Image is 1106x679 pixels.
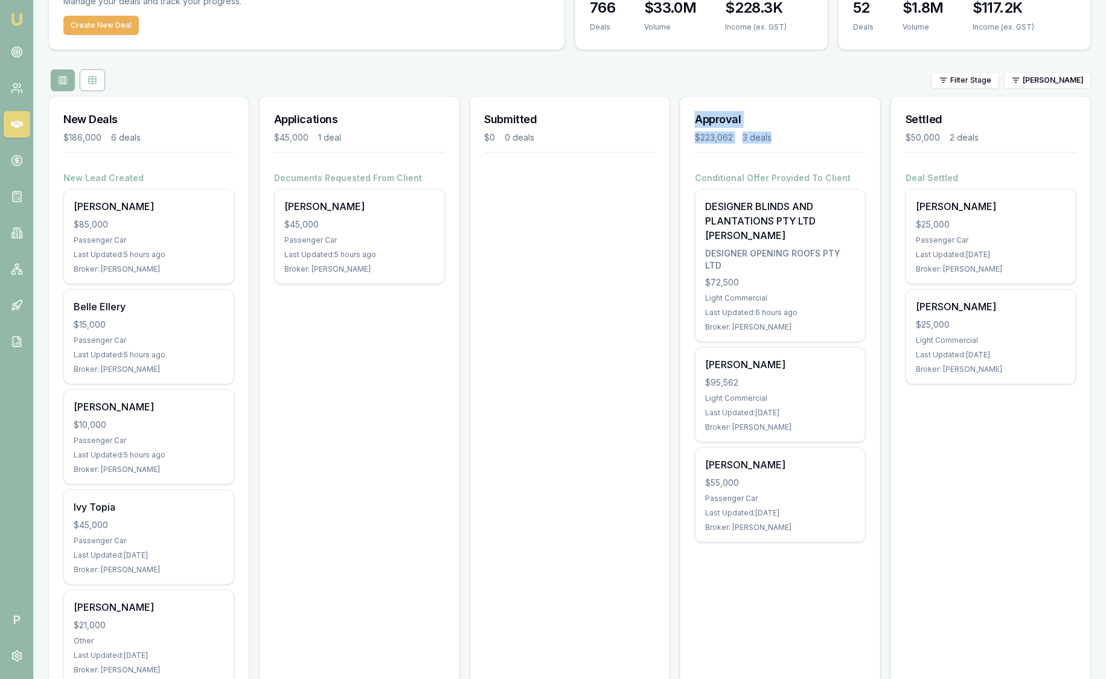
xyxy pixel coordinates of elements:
[906,111,1076,128] h3: Settled
[1004,72,1092,89] button: [PERSON_NAME]
[74,565,224,575] div: Broker: [PERSON_NAME]
[74,550,224,560] div: Last Updated: [DATE]
[695,172,866,184] h4: Conditional Offer Provided To Client
[74,350,224,360] div: Last Updated: 5 hours ago
[705,276,855,288] div: $72,500
[695,111,866,128] h3: Approval
[10,12,24,27] img: emu-icon-u.png
[74,665,224,675] div: Broker: [PERSON_NAME]
[74,519,224,531] div: $45,000
[705,357,855,372] div: [PERSON_NAME]
[74,199,224,214] div: [PERSON_NAME]
[743,132,772,144] div: 3 deals
[74,536,224,546] div: Passenger Car
[916,235,1066,245] div: Passenger Car
[906,172,1076,184] h4: Deal Settled
[4,607,30,633] span: P
[284,264,435,274] div: Broker: [PERSON_NAME]
[74,365,224,374] div: Broker: [PERSON_NAME]
[318,132,341,144] div: 1 deal
[705,477,855,489] div: $55,000
[705,508,855,518] div: Last Updated: [DATE]
[274,132,308,144] div: $45,000
[916,336,1066,345] div: Light Commercial
[284,218,435,231] div: $45,000
[705,422,855,432] div: Broker: [PERSON_NAME]
[916,365,1066,374] div: Broker: [PERSON_NAME]
[74,235,224,245] div: Passenger Car
[74,619,224,631] div: $21,000
[726,22,787,32] div: Income (ex. GST)
[705,293,855,303] div: Light Commercial
[916,350,1066,360] div: Last Updated: [DATE]
[74,400,224,414] div: [PERSON_NAME]
[74,250,224,260] div: Last Updated: 5 hours ago
[705,377,855,389] div: $95,562
[485,111,656,128] h3: Submitted
[705,199,855,243] div: DESIGNER BLINDS AND PLANTATIONS PTY LTD [PERSON_NAME]
[916,218,1066,231] div: $25,000
[906,132,940,144] div: $50,000
[74,436,224,445] div: Passenger Car
[74,264,224,274] div: Broker: [PERSON_NAME]
[274,111,445,128] h3: Applications
[705,308,855,317] div: Last Updated: 6 hours ago
[705,394,855,403] div: Light Commercial
[63,111,234,128] h3: New Deals
[74,319,224,331] div: $15,000
[63,132,101,144] div: $186,000
[284,250,435,260] div: Last Updated: 5 hours ago
[916,264,1066,274] div: Broker: [PERSON_NAME]
[74,299,224,314] div: Belle Ellery
[950,132,979,144] div: 2 deals
[705,247,855,272] div: DESIGNER OPENING ROOFS PTY LTD
[932,72,999,89] button: Filter Stage
[74,600,224,614] div: [PERSON_NAME]
[485,132,496,144] div: $0
[74,450,224,460] div: Last Updated: 5 hours ago
[705,408,855,418] div: Last Updated: [DATE]
[74,651,224,660] div: Last Updated: [DATE]
[705,523,855,532] div: Broker: [PERSON_NAME]
[705,457,855,472] div: [PERSON_NAME]
[644,22,696,32] div: Volume
[74,636,224,646] div: Other
[63,16,139,35] button: Create New Deal
[284,199,435,214] div: [PERSON_NAME]
[916,250,1066,260] div: Last Updated: [DATE]
[74,419,224,431] div: $10,000
[74,218,224,231] div: $85,000
[1023,75,1084,85] span: [PERSON_NAME]
[903,22,944,32] div: Volume
[950,75,991,85] span: Filter Stage
[705,494,855,503] div: Passenger Car
[74,500,224,514] div: Ivy Topia
[590,22,615,32] div: Deals
[74,465,224,474] div: Broker: [PERSON_NAME]
[274,172,445,184] h4: Documents Requested From Client
[853,22,874,32] div: Deals
[916,199,1066,214] div: [PERSON_NAME]
[705,322,855,332] div: Broker: [PERSON_NAME]
[973,22,1034,32] div: Income (ex. GST)
[63,172,234,184] h4: New Lead Created
[74,336,224,345] div: Passenger Car
[284,235,435,245] div: Passenger Car
[916,299,1066,314] div: [PERSON_NAME]
[695,132,733,144] div: $223,062
[111,132,141,144] div: 6 deals
[916,319,1066,331] div: $25,000
[505,132,535,144] div: 0 deals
